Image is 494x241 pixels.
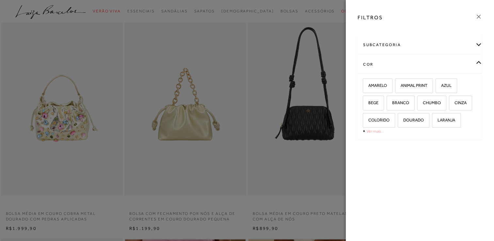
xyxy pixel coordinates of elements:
[418,100,441,105] span: CHUMBO
[366,129,384,134] a: Ver mais...
[363,100,378,105] span: BEGE
[396,83,427,88] span: ANIMAL PRINT
[394,83,401,90] input: ANIMAL PRINT
[358,14,383,21] h3: FILTROS
[450,100,467,105] span: CINZA
[431,118,438,124] input: LARANJA
[416,101,423,107] input: CHUMBO
[362,101,368,107] input: BEGE
[397,118,403,124] input: DOURADO
[358,56,482,73] div: cor
[433,118,455,122] span: LARANJA
[448,101,454,107] input: CINZA
[362,118,368,124] input: COLORIDO
[386,101,392,107] input: BRANCO
[363,83,387,88] span: AMARELO
[363,118,390,122] span: COLORIDO
[363,128,365,134] span: +
[358,36,482,54] div: subcategoria
[362,83,368,90] input: AMARELO
[435,83,441,90] input: AZUL
[387,100,409,105] span: BRANCO
[436,83,452,88] span: AZUL
[398,118,424,122] span: DOURADO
